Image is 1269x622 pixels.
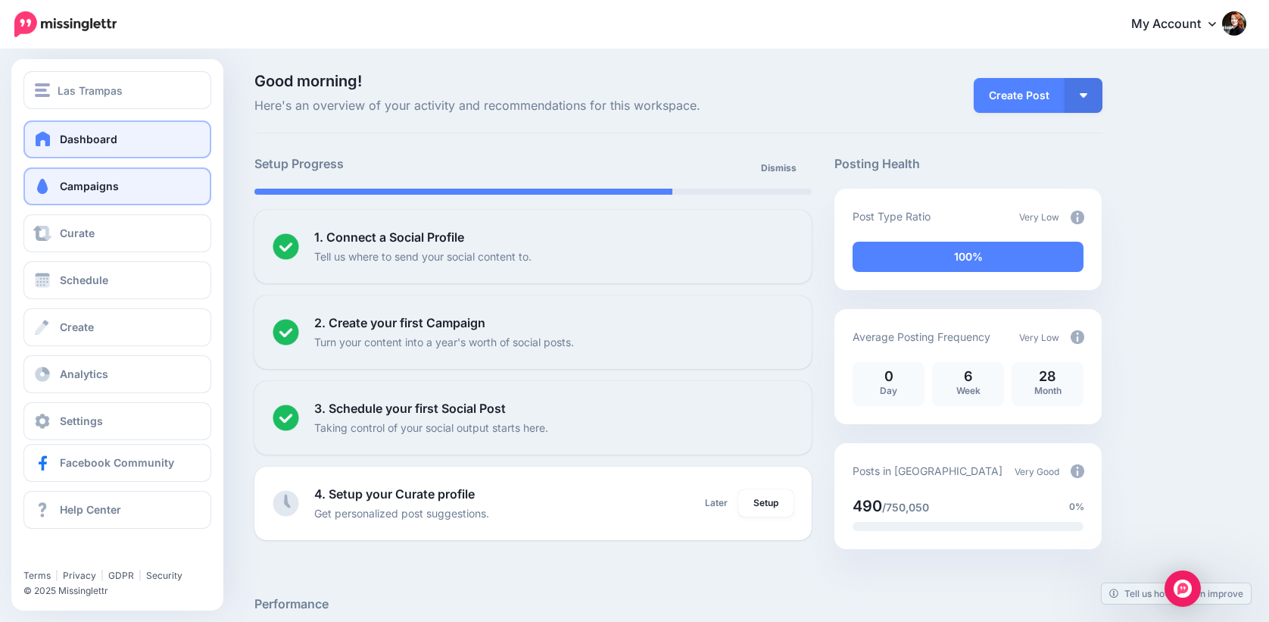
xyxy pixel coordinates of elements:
[1019,332,1059,343] span: Very Low
[60,227,95,239] span: Curate
[60,133,117,145] span: Dashboard
[314,315,485,330] b: 2. Create your first Campaign
[314,230,464,245] b: 1. Connect a Social Profile
[23,444,211,482] a: Facebook Community
[23,214,211,252] a: Curate
[696,489,737,517] a: Later
[60,503,121,516] span: Help Center
[314,505,489,522] p: Get personalized post suggestions.
[101,570,104,581] span: |
[853,242,1083,272] div: 100% of your posts in the last 30 days have been from Drip Campaigns
[23,583,223,599] li: © 2025 Missinglettr
[1019,211,1059,223] span: Very Low
[23,308,211,346] a: Create
[882,501,929,514] span: /750,050
[853,497,882,515] span: 490
[752,155,806,182] a: Dismiss
[1102,583,1251,604] a: Tell us how we can improve
[956,385,981,396] span: Week
[1116,6,1246,43] a: My Account
[273,233,299,260] img: checked-circle.png
[23,120,211,158] a: Dashboard
[834,155,1102,173] h5: Posting Health
[23,570,51,581] a: Terms
[1071,330,1084,344] img: info-circle-grey.png
[254,96,812,116] span: Here's an overview of your activity and recommendations for this workspace.
[974,78,1065,113] a: Create Post
[273,405,299,431] img: checked-circle.png
[1071,464,1084,478] img: info-circle-grey.png
[1034,385,1062,396] span: Month
[63,570,96,581] a: Privacy
[60,320,94,333] span: Create
[23,548,141,563] iframe: Twitter Follow Button
[314,333,574,351] p: Turn your content into a year's worth of social posts.
[60,456,174,469] span: Facebook Community
[146,570,182,581] a: Security
[314,401,506,416] b: 3. Schedule your first Social Post
[58,82,123,99] span: Las Trampas
[853,328,990,345] p: Average Posting Frequency
[880,385,897,396] span: Day
[738,489,794,517] a: Setup
[254,72,362,90] span: Good morning!
[23,71,211,109] button: Las Trampas
[314,486,475,502] b: 4. Setup your Curate profile
[1019,370,1076,383] p: 28
[60,414,103,427] span: Settings
[314,419,548,436] p: Taking control of your social output starts here.
[23,402,211,440] a: Settings
[860,370,917,383] p: 0
[23,167,211,205] a: Campaigns
[14,11,117,37] img: Missinglettr
[273,319,299,345] img: checked-circle.png
[60,180,119,192] span: Campaigns
[55,570,58,581] span: |
[940,370,996,383] p: 6
[1015,466,1059,477] span: Very Good
[23,491,211,529] a: Help Center
[35,83,50,97] img: menu.png
[314,248,532,265] p: Tell us where to send your social content to.
[273,490,299,517] img: clock-grey.png
[254,155,533,173] h5: Setup Progress
[1165,570,1201,607] div: Open Intercom Messenger
[1071,211,1084,224] img: info-circle-grey.png
[60,367,108,380] span: Analytics
[853,462,1002,480] p: Posts in [GEOGRAPHIC_DATA]
[1080,93,1087,98] img: arrow-down-white.png
[23,261,211,299] a: Schedule
[1069,499,1084,514] span: 0%
[139,570,142,581] span: |
[108,570,134,581] a: GDPR
[254,595,1102,614] h5: Performance
[23,355,211,393] a: Analytics
[853,208,931,225] p: Post Type Ratio
[60,273,108,286] span: Schedule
